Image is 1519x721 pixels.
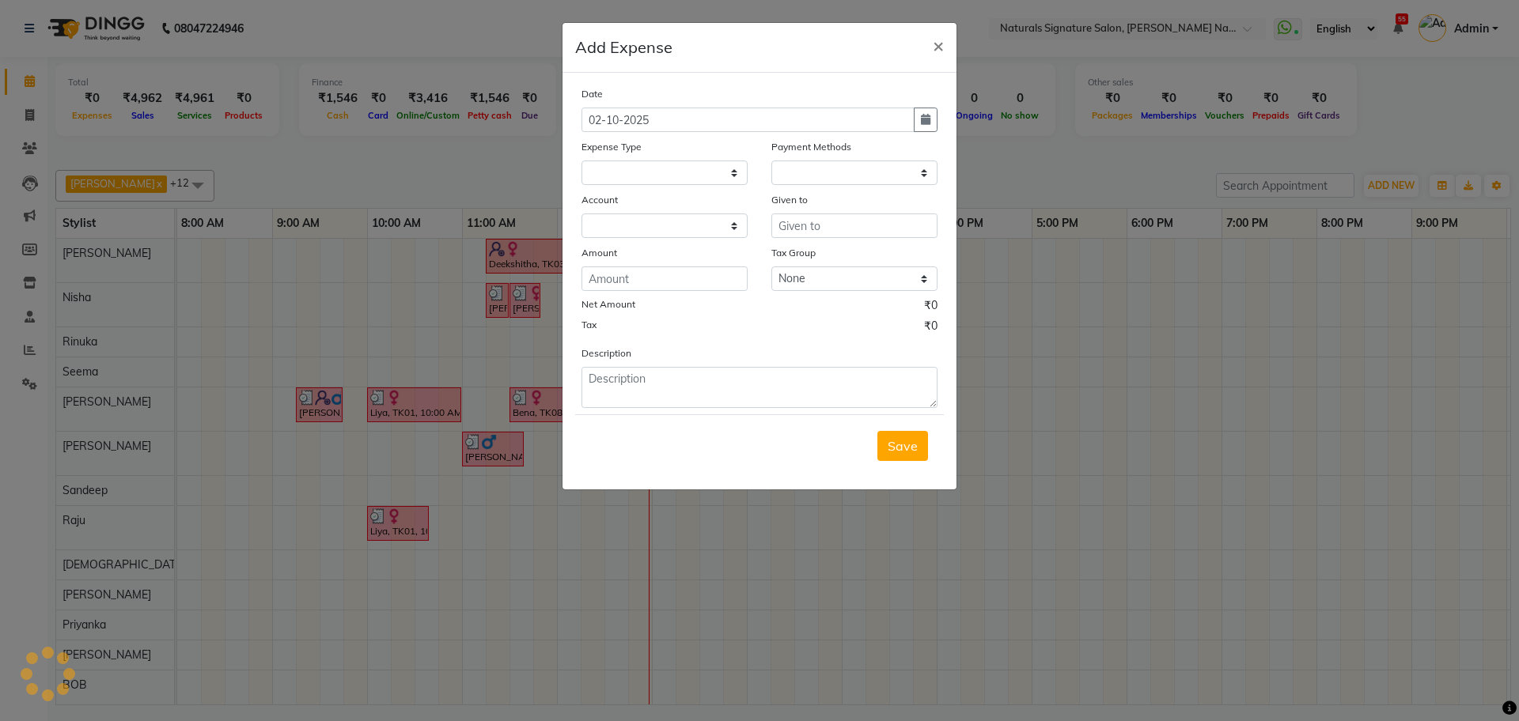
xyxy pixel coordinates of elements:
label: Date [581,87,603,101]
span: Save [888,438,918,454]
label: Amount [581,246,617,260]
label: Expense Type [581,140,642,154]
label: Description [581,346,631,360]
label: Given to [771,193,808,207]
label: Net Amount [581,297,635,311]
span: ₹0 [924,297,938,318]
h5: Add Expense [575,36,672,59]
label: Payment Methods [771,140,851,154]
span: × [933,33,944,57]
button: Close [920,23,956,67]
label: Account [581,193,618,207]
label: Tax [581,318,597,332]
label: Tax Group [771,246,816,260]
span: ₹0 [924,318,938,338]
button: Save [877,431,928,461]
input: Amount [581,266,748,291]
input: Given to [771,213,938,238]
